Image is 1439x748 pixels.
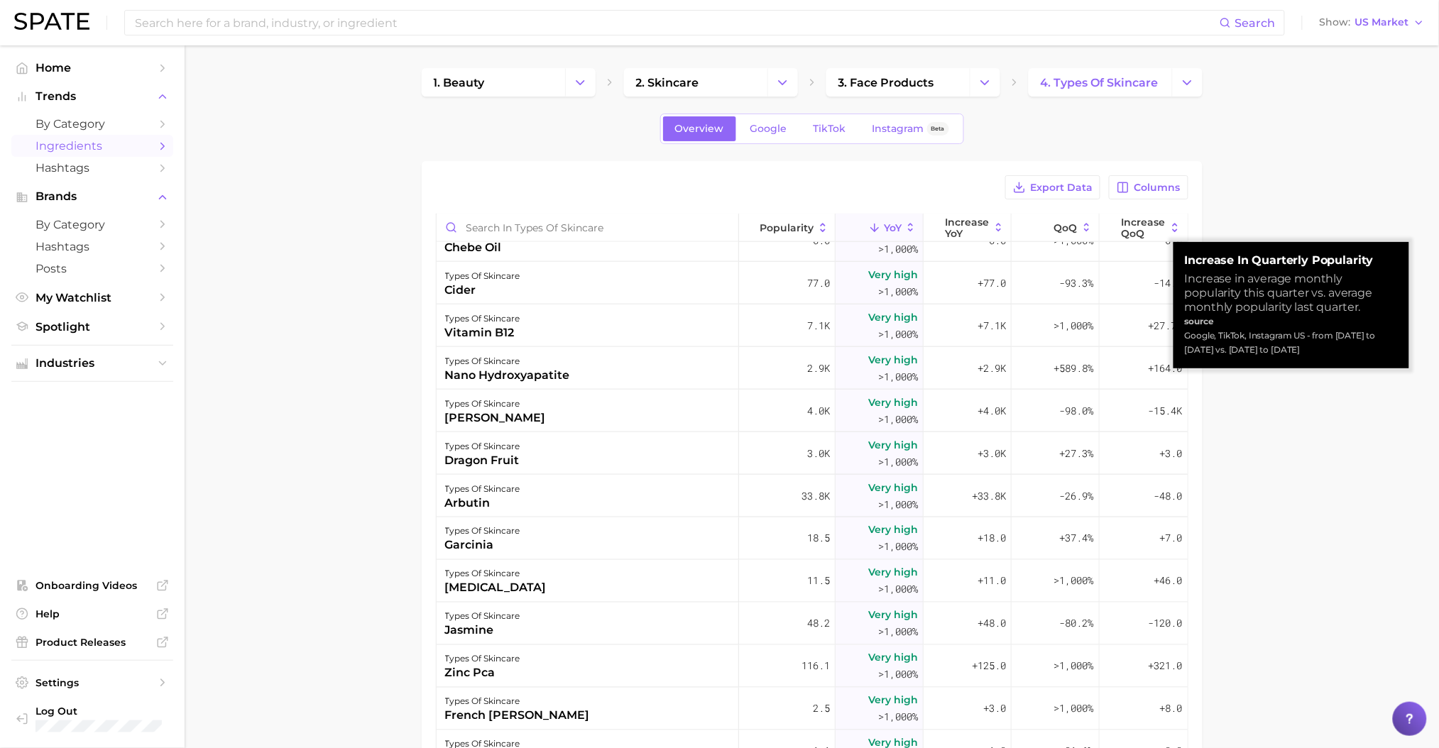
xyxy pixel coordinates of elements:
[11,57,173,79] a: Home
[1029,68,1172,97] a: 4. types of skincare
[636,76,699,89] span: 2. skincare
[1185,253,1398,268] strong: Increase in Quarterly Popularity
[1054,319,1094,332] span: >1,000%
[1054,222,1078,233] span: QoQ
[750,123,787,135] span: Google
[1030,182,1093,194] span: Export Data
[11,157,173,179] a: Hashtags
[11,316,173,338] a: Spotlight
[878,540,918,554] span: >1,000%
[445,495,520,512] div: arbutin
[445,537,520,554] div: garcinia
[133,11,1220,35] input: Search here for a brand, industry, or ingredient
[11,353,173,374] button: Industries
[884,222,902,233] span: YoY
[1160,530,1183,547] span: +7.0
[878,412,918,426] span: >1,000%
[35,240,149,253] span: Hashtags
[807,445,830,462] span: 3.0k
[35,607,149,620] span: Help
[1149,615,1183,632] span: -120.0
[11,258,173,280] a: Posts
[445,367,570,384] div: nano hydroxyapatite
[1100,214,1188,242] button: Increase QoQ
[445,580,547,597] div: [MEDICAL_DATA]
[807,360,830,377] span: 2.9k
[868,436,918,453] span: Very high
[826,68,970,97] a: 3. face products
[11,236,173,258] a: Hashtags
[978,445,1006,462] span: +3.0k
[878,668,918,681] span: >1,000%
[437,262,1188,304] button: types of skincarecider77.0Very high>1,000%+77.0-93.3%-14.0
[838,76,934,89] span: 3. face products
[11,672,173,693] a: Settings
[11,186,173,207] button: Brands
[860,116,961,141] a: InstagramBeta
[868,266,918,283] span: Very high
[663,116,736,141] a: Overview
[972,488,1006,505] span: +33.8k
[1149,658,1183,675] span: +321.0
[738,116,799,141] a: Google
[1154,488,1183,505] span: -48.0
[445,523,520,540] div: types of skincare
[437,517,1188,560] button: types of skincaregarcinia18.5Very high>1,000%+18.0+37.4%+7.0
[978,360,1006,377] span: +2.9k
[1041,76,1159,89] span: 4. types of skincare
[807,615,830,632] span: 48.2
[11,86,173,107] button: Trends
[1235,16,1276,30] span: Search
[445,310,520,327] div: types of skincare
[801,116,858,141] a: TikTok
[978,530,1006,547] span: +18.0
[868,479,918,496] span: Very high
[1012,214,1100,242] button: QoQ
[445,324,520,341] div: vitamin b12
[11,214,173,236] a: by Category
[445,693,590,710] div: types of skincare
[878,285,918,298] span: >1,000%
[445,651,520,668] div: types of skincare
[1054,659,1094,673] span: >1,000%
[565,68,596,97] button: Change Category
[445,239,520,256] div: chebe oil
[972,658,1006,675] span: +125.0
[878,710,918,724] span: >1,000%
[868,692,918,709] span: Very high
[983,700,1006,717] span: +3.0
[35,90,149,103] span: Trends
[1060,615,1094,632] span: -80.2%
[739,214,836,242] button: Popularity
[445,438,520,455] div: types of skincare
[437,304,1188,347] button: types of skincarevitamin b127.1kVery high>1,000%+7.1k>1,000%+27.7k
[978,402,1006,419] span: +4.0k
[1154,573,1183,590] span: +46.0
[1160,445,1183,462] span: +3.0
[445,622,520,639] div: jasmine
[945,216,989,239] span: Increase YoY
[422,68,565,97] a: 1. beauty
[35,636,149,649] span: Product Releases
[1054,574,1094,588] span: >1,000%
[814,123,846,135] span: TikTok
[35,291,149,304] span: My Watchlist
[931,123,945,135] span: Beta
[445,452,520,469] div: dragon fruit
[437,432,1188,475] button: types of skincaredragon fruit3.0kVery high>1,000%+3.0k+27.3%+3.0
[35,161,149,175] span: Hashtags
[878,455,918,468] span: >1,000%
[868,309,918,326] span: Very high
[35,139,149,153] span: Ingredients
[807,402,830,419] span: 4.0k
[1185,272,1398,314] div: Increase in average monthly popularity this quarter vs. average monthly popularity last quarter.
[868,394,918,411] span: Very high
[1060,488,1094,505] span: -26.9%
[35,357,149,370] span: Industries
[1149,402,1183,419] span: -15.4k
[445,268,520,285] div: types of skincare
[1355,18,1409,26] span: US Market
[801,488,830,505] span: 33.8k
[1054,360,1094,377] span: +589.8%
[878,370,918,383] span: >1,000%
